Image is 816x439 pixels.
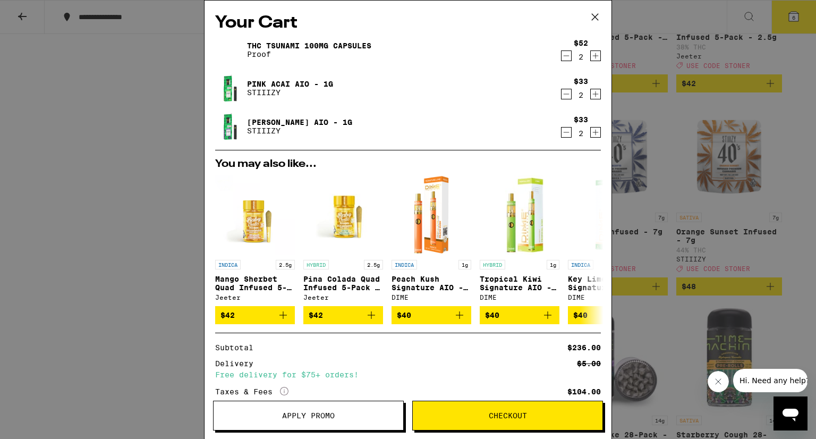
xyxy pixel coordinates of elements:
a: Open page for Pina Colada Quad Infused 5-Pack - 2.5g from Jeeter [303,175,383,306]
div: DIME [480,294,559,301]
button: Increment [590,50,601,61]
img: Jeeter - Mango Sherbet Quad Infused 5-Pack - 2.5g [215,175,295,255]
button: Add to bag [568,306,648,324]
div: 2 [574,53,588,61]
p: Tropical Kiwi Signature AIO - 1g [480,275,559,292]
a: Open page for Mango Sherbet Quad Infused 5-Pack - 2.5g from Jeeter [215,175,295,306]
img: DIME - Peach Kush Signature AIO - 1g [409,175,454,255]
p: STIIIZY [247,88,333,97]
div: 2 [574,129,588,138]
div: DIME [392,294,471,301]
p: INDICA [568,260,593,269]
iframe: Message from company [733,369,807,392]
a: [PERSON_NAME] AIO - 1g [247,118,352,126]
iframe: Close message [708,371,729,392]
p: STIIIZY [247,126,352,135]
div: 2 [574,91,588,99]
div: $104.00 [567,388,601,395]
div: Jeeter [303,294,383,301]
button: Add to bag [480,306,559,324]
a: Pink Acai AIO - 1g [247,80,333,88]
span: $40 [485,311,499,319]
span: $40 [397,311,411,319]
button: Decrement [561,127,572,138]
span: $42 [220,311,235,319]
div: $33 [574,115,588,124]
p: 1g [458,260,471,269]
div: $52 [574,39,588,47]
p: 2.5g [364,260,383,269]
button: Decrement [561,50,572,61]
span: Checkout [489,412,527,419]
p: Pina Colada Quad Infused 5-Pack - 2.5g [303,275,383,292]
p: Mango Sherbet Quad Infused 5-Pack - 2.5g [215,275,295,292]
p: 2.5g [276,260,295,269]
img: Jeeter - Pina Colada Quad Infused 5-Pack - 2.5g [303,175,383,255]
button: Decrement [561,89,572,99]
span: Hi. Need any help? [6,7,76,16]
p: 1g [547,260,559,269]
p: Peach Kush Signature AIO - 1g [392,275,471,292]
div: $5.00 [577,360,601,367]
img: Pink Acai AIO - 1g [215,73,245,103]
div: $33 [574,77,588,86]
h2: Your Cart [215,11,601,35]
p: HYBRID [480,260,505,269]
div: Taxes & Fees [215,387,288,396]
button: Add to bag [215,306,295,324]
h2: You may also like... [215,159,601,170]
div: Subtotal [215,344,261,351]
iframe: Button to launch messaging window [773,396,807,430]
p: Proof [247,50,371,58]
div: Jeeter [215,294,295,301]
button: Increment [590,127,601,138]
img: DIME - Key Lime Pie Signature AIO - 1g [568,175,648,255]
a: THC Tsunami 100mg Capsules [247,41,371,50]
div: Delivery [215,360,261,367]
button: Add to bag [392,306,471,324]
button: Add to bag [303,306,383,324]
p: Key Lime Pie Signature AIO - 1g [568,275,648,292]
div: Free delivery for $75+ orders! [215,371,601,378]
button: Apply Promo [213,401,404,430]
img: King Louis XIII AIO - 1g [215,112,245,141]
a: Open page for Tropical Kiwi Signature AIO - 1g from DIME [480,175,559,306]
div: $236.00 [567,344,601,351]
span: $40 [573,311,588,319]
button: Increment [590,89,601,99]
div: DIME [568,294,648,301]
p: INDICA [392,260,417,269]
a: Open page for Peach Kush Signature AIO - 1g from DIME [392,175,471,306]
img: THC Tsunami 100mg Capsules [215,35,245,65]
p: HYBRID [303,260,329,269]
a: Open page for Key Lime Pie Signature AIO - 1g from DIME [568,175,648,306]
span: Apply Promo [282,412,335,419]
button: Checkout [412,401,603,430]
p: INDICA [215,260,241,269]
img: DIME - Tropical Kiwi Signature AIO - 1g [480,175,559,255]
span: $42 [309,311,323,319]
